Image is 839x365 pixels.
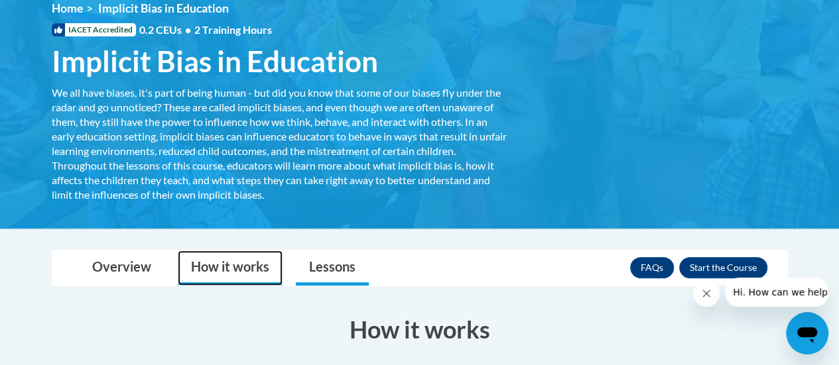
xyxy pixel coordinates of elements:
button: Enroll [679,257,767,278]
span: IACET Accredited [52,23,136,36]
a: Overview [79,250,164,286]
span: • [185,23,191,36]
iframe: Message from company [725,278,828,307]
span: 2 Training Hours [194,23,272,36]
a: How it works [178,250,283,286]
span: Hi. How can we help? [8,9,107,20]
a: Lessons [296,250,369,286]
div: We all have biases, it's part of being human - but did you know that some of our biases fly under... [52,85,509,202]
iframe: Button to launch messaging window [786,312,828,354]
a: FAQs [630,257,674,278]
span: Implicit Bias in Education [52,44,378,79]
span: 0.2 CEUs [139,23,272,37]
iframe: Close message [693,280,720,307]
h3: How it works [52,313,788,346]
a: Home [52,1,83,15]
span: Implicit Bias in Education [98,1,229,15]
